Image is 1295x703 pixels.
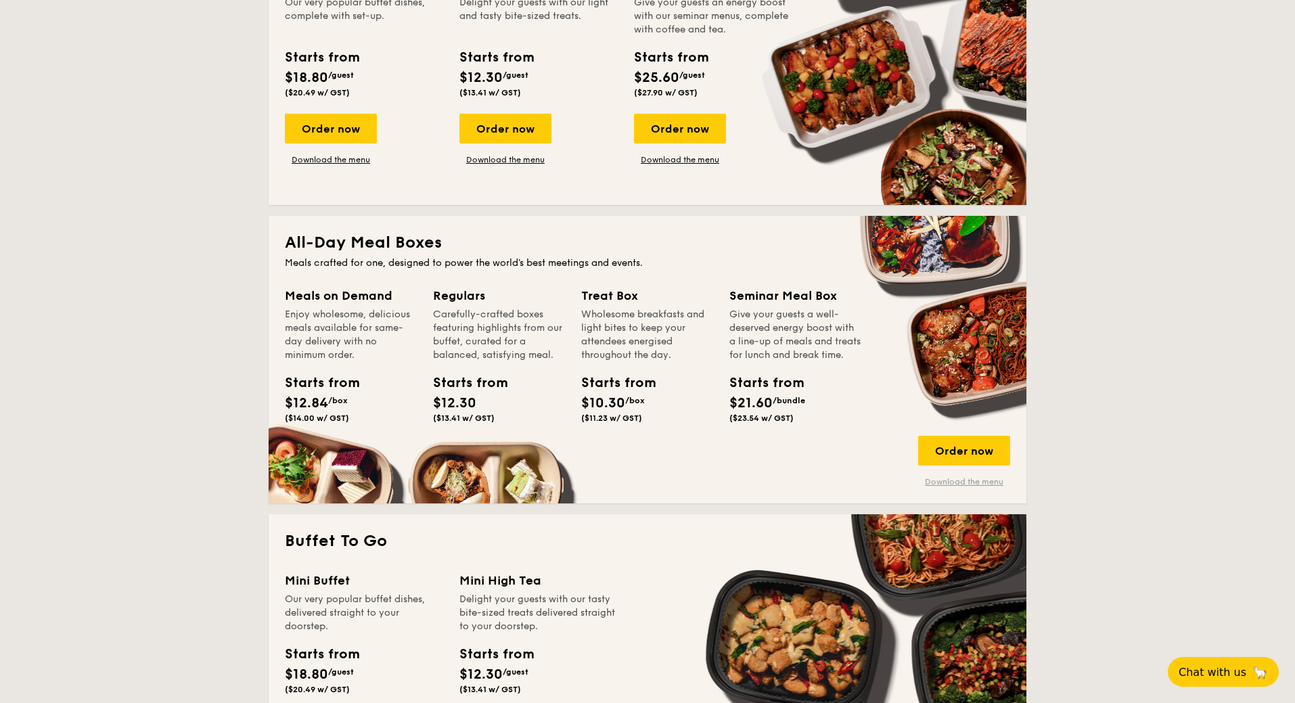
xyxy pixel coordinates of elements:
span: $12.30 [433,395,476,411]
a: Download the menu [285,154,377,165]
div: Starts from [433,373,494,393]
div: Order now [459,114,551,143]
span: 🦙 [1252,664,1268,680]
span: /guest [328,70,354,80]
div: Starts from [581,373,642,393]
a: Download the menu [634,154,726,165]
span: ($13.41 w/ GST) [459,685,521,694]
div: Seminar Meal Box [729,286,861,305]
div: Starts from [634,47,708,68]
span: $12.84 [285,395,328,411]
span: ($13.41 w/ GST) [433,413,495,423]
span: $18.80 [285,70,328,86]
span: $25.60 [634,70,679,86]
span: ($20.49 w/ GST) [285,685,350,694]
span: ($20.49 w/ GST) [285,88,350,97]
span: /box [625,396,645,405]
h2: All-Day Meal Boxes [285,232,1010,254]
span: ($14.00 w/ GST) [285,413,349,423]
span: /bundle [773,396,805,405]
div: Starts from [285,47,359,68]
span: /box [328,396,348,405]
div: Our very popular buffet dishes, delivered straight to your doorstep. [285,593,443,633]
a: Download the menu [459,154,551,165]
div: Starts from [285,373,346,393]
div: Delight your guests with our tasty bite-sized treats delivered straight to your doorstep. [459,593,618,633]
div: Mini High Tea [459,571,618,590]
span: /guest [503,667,528,677]
span: Chat with us [1179,666,1246,679]
span: $18.80 [285,666,328,683]
div: Order now [634,114,726,143]
span: /guest [503,70,528,80]
div: Regulars [433,286,565,305]
button: Chat with us🦙 [1168,657,1279,687]
div: Meals on Demand [285,286,417,305]
span: ($11.23 w/ GST) [581,413,642,423]
div: Starts from [459,644,533,664]
div: Mini Buffet [285,571,443,590]
div: Wholesome breakfasts and light bites to keep your attendees energised throughout the day. [581,308,713,362]
div: Carefully-crafted boxes featuring highlights from our buffet, curated for a balanced, satisfying ... [433,308,565,362]
div: Order now [285,114,377,143]
span: $21.60 [729,395,773,411]
div: Starts from [729,373,790,393]
span: $12.30 [459,70,503,86]
div: Give your guests a well-deserved energy boost with a line-up of meals and treats for lunch and br... [729,308,861,362]
span: ($13.41 w/ GST) [459,88,521,97]
div: Enjoy wholesome, delicious meals available for same-day delivery with no minimum order. [285,308,417,362]
div: Meals crafted for one, designed to power the world's best meetings and events. [285,256,1010,270]
span: $10.30 [581,395,625,411]
span: ($27.90 w/ GST) [634,88,698,97]
div: Treat Box [581,286,713,305]
span: /guest [679,70,705,80]
div: Order now [918,436,1010,466]
div: Starts from [285,644,359,664]
span: $12.30 [459,666,503,683]
h2: Buffet To Go [285,530,1010,552]
span: ($23.54 w/ GST) [729,413,794,423]
div: Starts from [459,47,533,68]
span: /guest [328,667,354,677]
a: Download the menu [918,476,1010,487]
